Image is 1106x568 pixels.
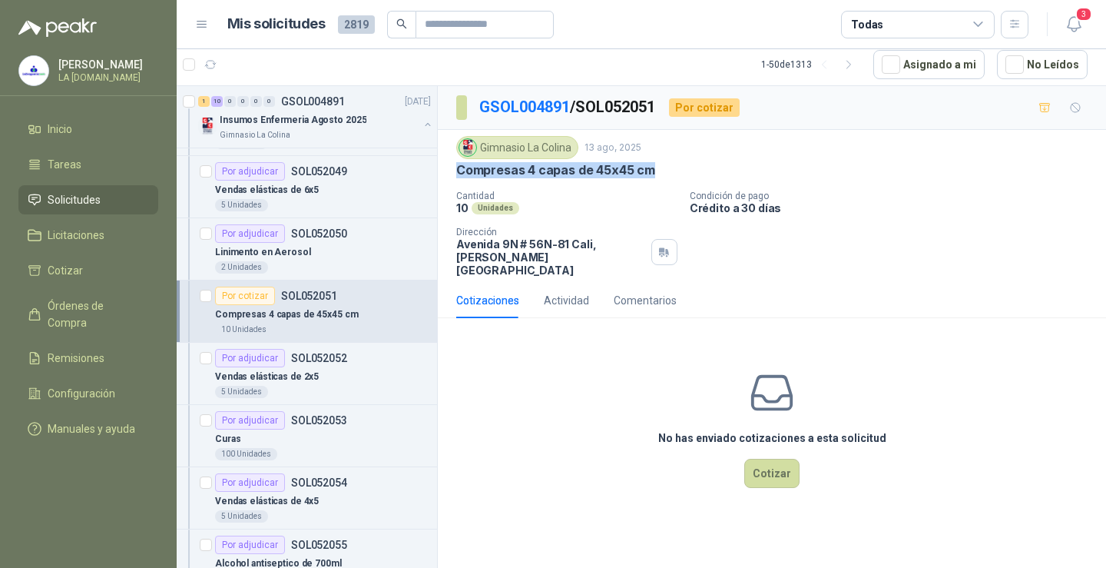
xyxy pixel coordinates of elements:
[291,415,347,426] p: SOL052053
[997,50,1088,79] button: No Leídos
[48,420,135,437] span: Manuales y ayuda
[669,98,740,117] div: Por cotizar
[198,92,434,141] a: 1 10 0 0 0 0 GSOL004891[DATE] Company LogoInsumos Enfermeria Agosto 2025Gimnasio La Colina
[215,536,285,554] div: Por adjudicar
[211,96,223,107] div: 10
[48,262,83,279] span: Cotizar
[215,224,285,243] div: Por adjudicar
[18,150,158,179] a: Tareas
[263,96,275,107] div: 0
[456,162,655,178] p: Compresas 4 capas de 45x45 cm
[18,115,158,144] a: Inicio
[658,430,886,447] h3: No has enviado cotizaciones a esta solicitud
[1060,11,1088,38] button: 3
[48,156,81,173] span: Tareas
[19,56,48,85] img: Company Logo
[291,166,347,177] p: SOL052049
[48,191,101,208] span: Solicitudes
[215,432,240,447] p: Curas
[761,52,861,77] div: 1 - 50 de 1313
[215,370,319,384] p: Vendas elásticas de 2x5
[456,201,469,214] p: 10
[584,141,641,155] p: 13 ago, 2025
[544,292,589,309] div: Actividad
[215,162,285,181] div: Por adjudicar
[215,245,311,260] p: Linimento en Aerosol
[198,96,210,107] div: 1
[224,96,236,107] div: 0
[479,95,657,119] p: / SOL052051
[690,201,1100,214] p: Crédito a 30 días
[215,473,285,492] div: Por adjudicar
[456,136,578,159] div: Gimnasio La Colina
[48,297,144,331] span: Órdenes de Compra
[291,540,347,550] p: SOL052055
[227,13,326,35] h1: Mis solicitudes
[851,16,883,33] div: Todas
[177,281,437,343] a: Por cotizarSOL052051Compresas 4 capas de 45x45 cm10 Unidades
[291,477,347,488] p: SOL052054
[48,121,72,138] span: Inicio
[456,191,677,201] p: Cantidad
[281,96,345,107] p: GSOL004891
[291,228,347,239] p: SOL052050
[177,218,437,281] a: Por adjudicarSOL052050Linimento en Aerosol2 Unidades
[479,98,570,116] a: GSOL004891
[58,73,154,82] p: LA [DOMAIN_NAME]
[177,343,437,405] a: Por adjudicarSOL052052Vendas elásticas de 2x55 Unidades
[744,459,800,488] button: Cotizar
[215,199,268,211] div: 5 Unidades
[215,411,285,430] div: Por adjudicar
[690,191,1100,201] p: Condición de pago
[237,96,249,107] div: 0
[405,95,431,109] p: [DATE]
[177,467,437,530] a: Por adjudicarSOL052054Vendas elásticas de 4x55 Unidades
[291,353,347,364] p: SOL052052
[198,117,217,135] img: Company Logo
[215,494,319,509] p: Vendas elásticas de 4x5
[250,96,262,107] div: 0
[614,292,677,309] div: Comentarios
[18,256,158,285] a: Cotizar
[215,183,319,198] p: Vendas elásticas de 6x5
[18,18,97,37] img: Logo peakr
[220,129,290,141] p: Gimnasio La Colina
[456,237,645,277] p: Avenida 9N # 56N-81 Cali , [PERSON_NAME][GEOGRAPHIC_DATA]
[215,349,285,367] div: Por adjudicar
[220,113,366,128] p: Insumos Enfermeria Agosto 2025
[18,291,158,337] a: Órdenes de Compra
[459,139,476,156] img: Company Logo
[215,287,275,305] div: Por cotizar
[338,15,375,34] span: 2819
[456,292,519,309] div: Cotizaciones
[281,291,337,301] p: SOL052051
[456,227,645,237] p: Dirección
[48,227,104,244] span: Licitaciones
[58,59,154,70] p: [PERSON_NAME]
[18,414,158,443] a: Manuales y ayuda
[18,344,158,373] a: Remisiones
[48,385,115,402] span: Configuración
[215,448,277,460] div: 100 Unidades
[873,50,985,79] button: Asignado a mi
[48,350,104,367] span: Remisiones
[215,324,273,336] div: 10 Unidades
[215,386,268,398] div: 5 Unidades
[18,379,158,408] a: Configuración
[215,510,268,523] div: 5 Unidades
[177,405,437,467] a: Por adjudicarSOL052053Curas100 Unidades
[396,18,407,29] span: search
[1075,7,1092,22] span: 3
[18,185,158,214] a: Solicitudes
[177,156,437,218] a: Por adjudicarSOL052049Vendas elásticas de 6x55 Unidades
[215,307,359,322] p: Compresas 4 capas de 45x45 cm
[472,202,519,214] div: Unidades
[18,221,158,250] a: Licitaciones
[215,261,268,274] div: 2 Unidades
